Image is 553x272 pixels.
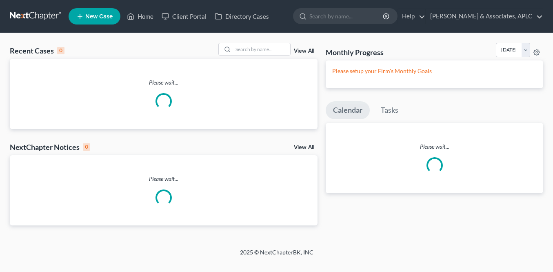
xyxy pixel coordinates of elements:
[326,101,370,119] a: Calendar
[373,101,406,119] a: Tasks
[326,143,543,151] p: Please wait...
[158,9,211,24] a: Client Portal
[57,47,64,54] div: 0
[85,13,113,20] span: New Case
[332,67,537,75] p: Please setup your Firm's Monthly Goals
[10,175,318,183] p: Please wait...
[294,48,314,54] a: View All
[10,46,64,56] div: Recent Cases
[233,43,290,55] input: Search by name...
[326,47,384,57] h3: Monthly Progress
[83,143,90,151] div: 0
[10,142,90,152] div: NextChapter Notices
[309,9,384,24] input: Search by name...
[294,145,314,150] a: View All
[44,248,509,263] div: 2025 © NextChapterBK, INC
[10,78,318,87] p: Please wait...
[123,9,158,24] a: Home
[398,9,425,24] a: Help
[426,9,543,24] a: [PERSON_NAME] & Associates, APLC
[211,9,273,24] a: Directory Cases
